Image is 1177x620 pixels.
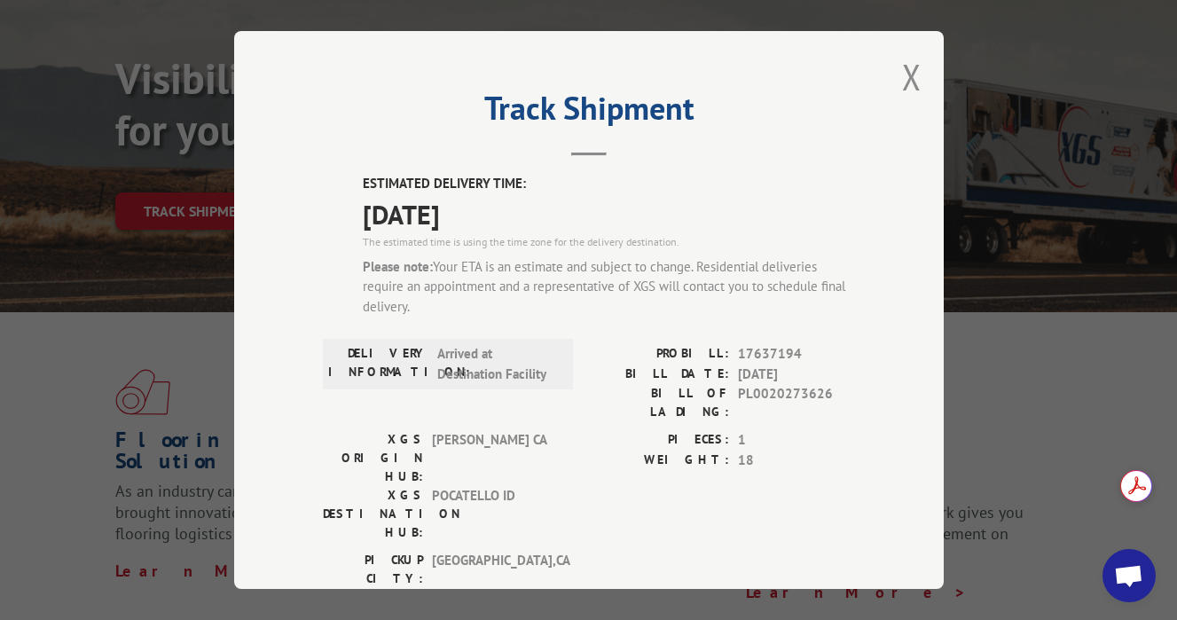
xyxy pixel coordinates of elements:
label: PROBILL: [589,344,729,365]
div: Open chat [1102,549,1156,602]
strong: Please note: [363,258,433,275]
label: BILL OF LADING: [589,384,729,421]
span: [PERSON_NAME] CA [432,430,552,486]
span: Arrived at Destination Facility [437,344,557,384]
label: DELIVERY INFORMATION: [328,344,428,384]
label: PIECES: [589,430,729,451]
span: [DATE] [363,194,855,234]
div: The estimated time is using the time zone for the delivery destination. [363,234,855,250]
label: XGS DESTINATION HUB: [323,486,423,542]
label: WEIGHT: [589,451,729,471]
span: 17637194 [738,344,855,365]
span: [GEOGRAPHIC_DATA] , CA [432,551,552,588]
label: XGS ORIGIN HUB: [323,430,423,486]
label: PICKUP CITY: [323,551,423,588]
h2: Track Shipment [323,96,855,129]
span: 18 [738,451,855,471]
span: POCATELLO ID [432,486,552,542]
button: Close modal [902,53,922,100]
label: ESTIMATED DELIVERY TIME: [363,174,855,194]
span: 1 [738,430,855,451]
label: BILL DATE: [589,365,729,385]
span: [DATE] [738,365,855,385]
span: PL0020273626 [738,384,855,421]
div: Your ETA is an estimate and subject to change. Residential deliveries require an appointment and ... [363,257,855,318]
